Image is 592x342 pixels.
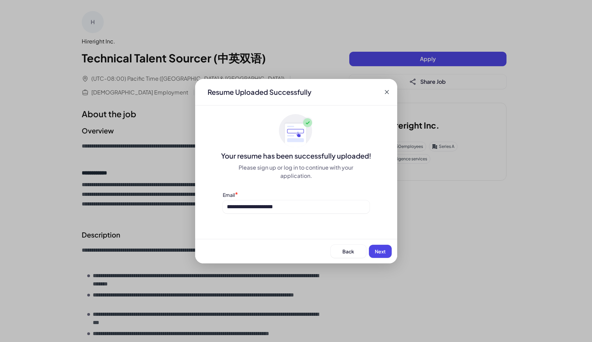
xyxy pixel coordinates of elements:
[202,87,317,97] div: Resume Uploaded Successfully
[223,192,235,198] label: Email
[369,245,392,258] button: Next
[342,248,354,254] span: Back
[375,248,386,254] span: Next
[279,114,313,148] img: ApplyedMaskGroup3.svg
[195,151,397,161] div: Your resume has been successfully uploaded!
[331,245,366,258] button: Back
[223,163,370,180] div: Please sign up or log in to continue with your application.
